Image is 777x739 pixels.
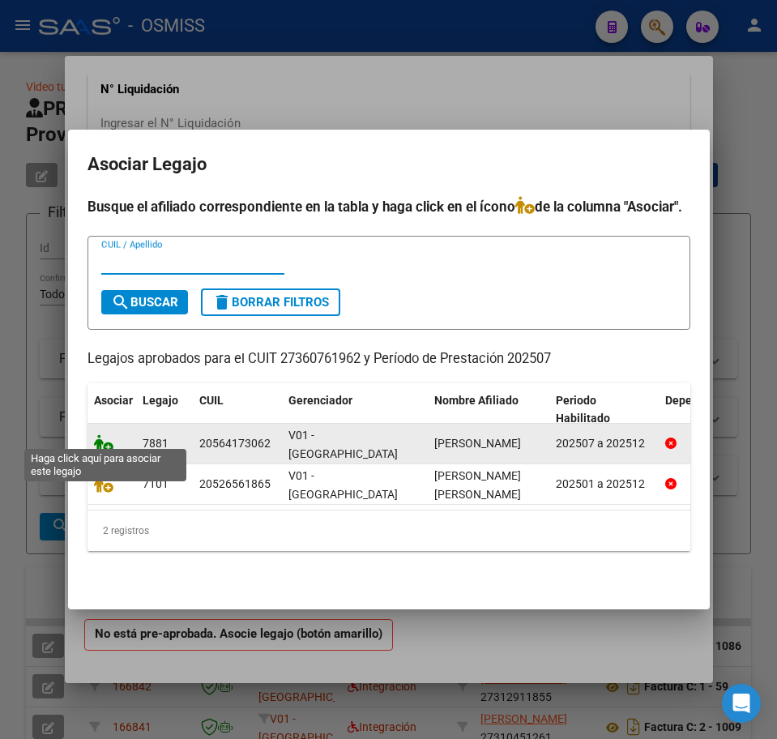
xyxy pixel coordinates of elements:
[88,510,690,551] div: 2 registros
[199,394,224,407] span: CUIL
[101,290,188,314] button: Buscar
[556,475,652,493] div: 202501 a 202512
[193,383,282,437] datatable-header-cell: CUIL
[136,383,193,437] datatable-header-cell: Legajo
[288,394,352,407] span: Gerenciador
[199,434,271,453] div: 20564173062
[434,469,521,501] span: SARACHO RODRIGO AGUSTIN
[88,196,690,217] h4: Busque el afiliado correspondiente en la tabla y haga click en el ícono de la columna "Asociar".
[199,475,271,493] div: 20526561865
[556,394,610,425] span: Periodo Habilitado
[288,469,398,501] span: V01 - [GEOGRAPHIC_DATA]
[722,684,761,723] div: Open Intercom Messenger
[212,295,329,310] span: Borrar Filtros
[94,394,133,407] span: Asociar
[282,383,428,437] datatable-header-cell: Gerenciador
[556,434,652,453] div: 202507 a 202512
[111,295,178,310] span: Buscar
[212,293,232,312] mat-icon: delete
[428,383,549,437] datatable-header-cell: Nombre Afiliado
[88,349,690,369] p: Legajos aprobados para el CUIT 27360761962 y Período de Prestación 202507
[88,149,690,180] h2: Asociar Legajo
[665,394,733,407] span: Dependencia
[111,293,130,312] mat-icon: search
[434,437,521,450] span: MUÑOZ LUCIANO GASTON
[88,383,136,437] datatable-header-cell: Asociar
[143,477,169,490] span: 7101
[143,437,169,450] span: 7881
[434,394,519,407] span: Nombre Afiliado
[549,383,659,437] datatable-header-cell: Periodo Habilitado
[288,429,398,460] span: V01 - [GEOGRAPHIC_DATA]
[143,394,178,407] span: Legajo
[201,288,340,316] button: Borrar Filtros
